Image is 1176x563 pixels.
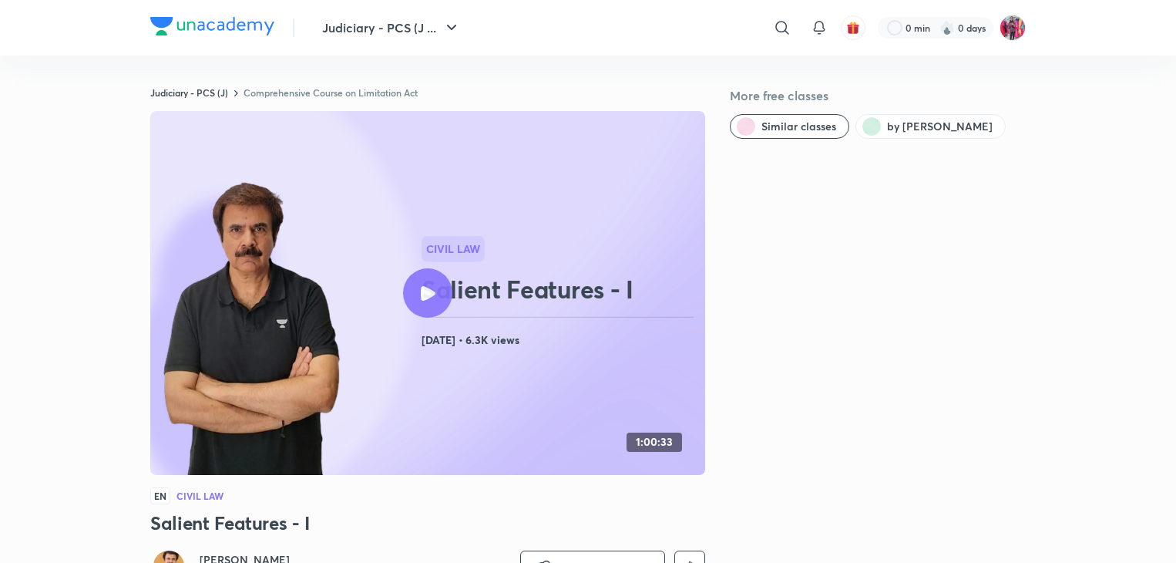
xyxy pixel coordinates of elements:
[150,86,228,99] a: Judiciary - PCS (J)
[150,17,274,39] a: Company Logo
[939,20,955,35] img: streak
[841,15,865,40] button: avatar
[887,119,993,134] span: by Anil Khanna
[730,114,849,139] button: Similar classes
[244,86,418,99] a: Comprehensive Course on Limitation Act
[313,12,470,43] button: Judiciary - PCS (J ...
[150,511,705,535] h3: Salient Features - I
[150,17,274,35] img: Company Logo
[422,330,699,350] h4: [DATE] • 6.3K views
[855,114,1006,139] button: by Anil Khanna
[846,21,860,35] img: avatar
[761,119,836,134] span: Similar classes
[176,491,223,501] h4: Civil Law
[150,487,170,504] span: EN
[1000,15,1026,41] img: Archita Mittal
[636,436,673,449] h4: 1:00:33
[422,274,699,305] h2: Salient Features - I
[730,86,1026,105] h5: More free classes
